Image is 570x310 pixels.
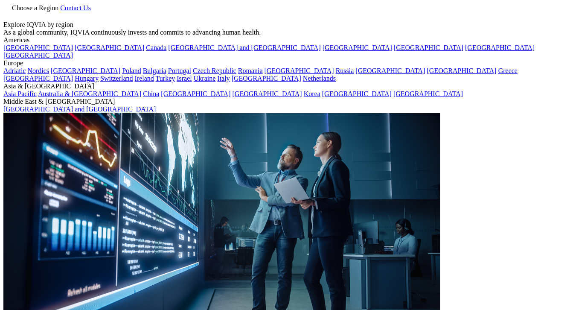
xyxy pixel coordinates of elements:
a: Ukraine [194,75,216,82]
a: Israel [177,75,192,82]
a: [GEOGRAPHIC_DATA] and [GEOGRAPHIC_DATA] [3,105,156,113]
a: [GEOGRAPHIC_DATA] [3,75,73,82]
div: Middle East & [GEOGRAPHIC_DATA] [3,98,567,105]
a: Netherlands [303,75,336,82]
a: Nordics [27,67,49,74]
a: Bulgaria [143,67,166,74]
a: [GEOGRAPHIC_DATA] and [GEOGRAPHIC_DATA] [168,44,320,51]
a: [GEOGRAPHIC_DATA] [3,52,73,59]
a: [GEOGRAPHIC_DATA] [3,44,73,51]
a: Hungary [75,75,99,82]
div: Explore IQVIA by region [3,21,567,29]
a: Italy [217,75,230,82]
span: Choose a Region [12,4,58,12]
a: [GEOGRAPHIC_DATA] [232,75,301,82]
a: Romania [238,67,263,74]
a: [GEOGRAPHIC_DATA] [75,44,144,51]
a: Contact Us [60,4,91,12]
a: Korea [304,90,320,97]
a: [GEOGRAPHIC_DATA] [393,90,463,97]
a: [GEOGRAPHIC_DATA] [465,44,535,51]
div: As a global community, IQVIA continuously invests and commits to advancing human health. [3,29,567,36]
a: China [143,90,159,97]
a: Adriatic [3,67,26,74]
a: [GEOGRAPHIC_DATA] [427,67,497,74]
a: Switzerland [100,75,133,82]
a: Poland [122,67,141,74]
a: Russia [336,67,354,74]
a: Turkey [156,75,175,82]
a: Australia & [GEOGRAPHIC_DATA] [38,90,141,97]
a: [GEOGRAPHIC_DATA] [51,67,120,74]
div: Asia & [GEOGRAPHIC_DATA] [3,82,567,90]
a: [GEOGRAPHIC_DATA] [355,67,425,74]
a: [GEOGRAPHIC_DATA] [323,44,392,51]
a: [GEOGRAPHIC_DATA] [265,67,334,74]
a: Ireland [135,75,154,82]
a: [GEOGRAPHIC_DATA] [233,90,302,97]
a: Canada [146,44,166,51]
a: Portugal [168,67,191,74]
a: [GEOGRAPHIC_DATA] [322,90,392,97]
div: Europe [3,59,567,67]
div: Americas [3,36,567,44]
a: Greece [498,67,518,74]
a: [GEOGRAPHIC_DATA] [394,44,463,51]
a: [GEOGRAPHIC_DATA] [161,90,230,97]
a: Asia Pacific [3,90,37,97]
a: Czech Republic [193,67,236,74]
